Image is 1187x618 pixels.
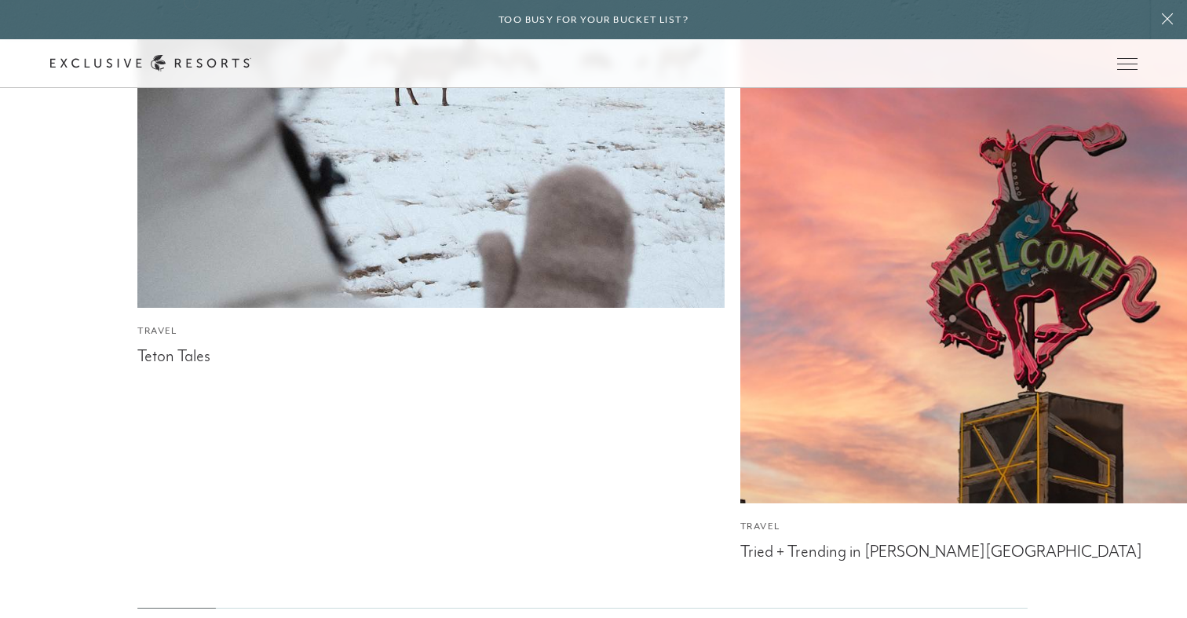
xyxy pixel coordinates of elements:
h6: Too busy for your bucket list? [499,13,688,27]
div: Teton Tales [137,342,725,366]
button: Open navigation [1117,58,1138,69]
div: Travel [137,324,725,338]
